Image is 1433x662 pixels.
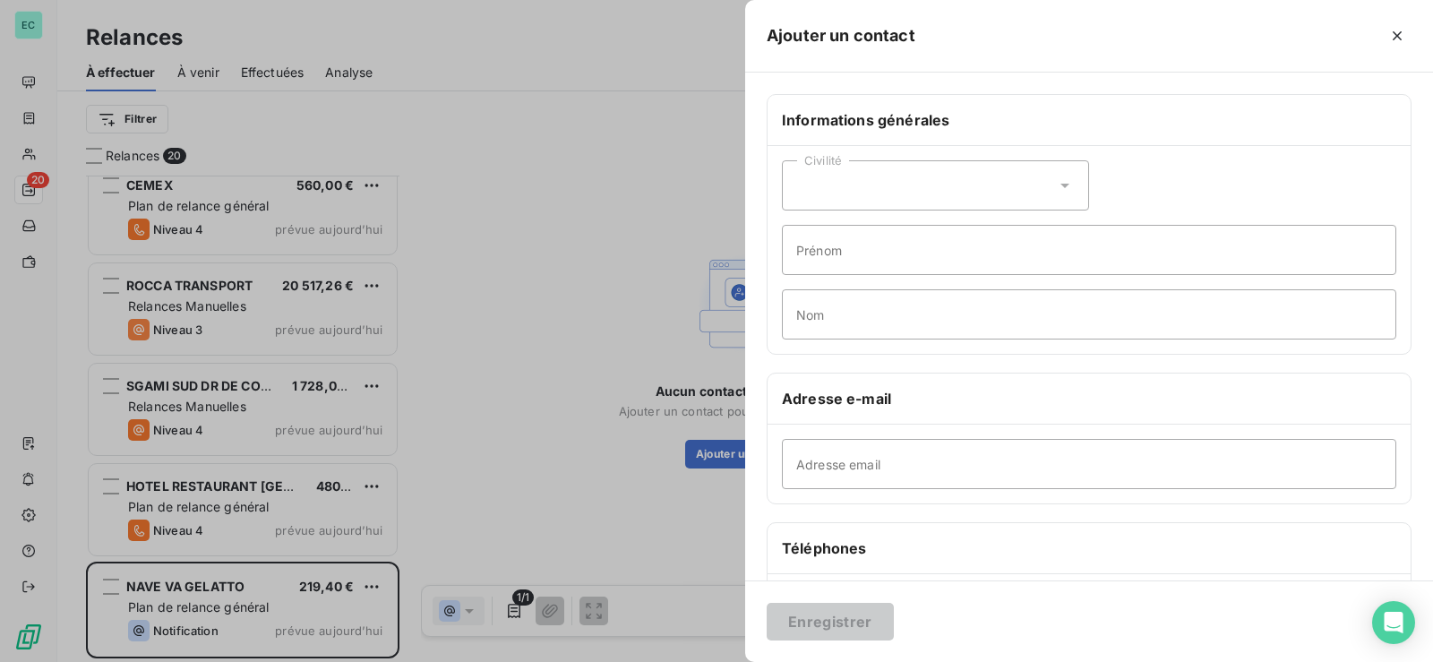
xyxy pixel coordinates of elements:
input: placeholder [782,225,1396,275]
h6: Adresse e-mail [782,388,1396,409]
input: placeholder [782,439,1396,489]
input: placeholder [782,289,1396,340]
h6: Informations générales [782,109,1396,131]
h6: Téléphones [782,537,1396,559]
div: Open Intercom Messenger [1372,601,1415,644]
button: Enregistrer [767,603,894,641]
h5: Ajouter un contact [767,23,915,48]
